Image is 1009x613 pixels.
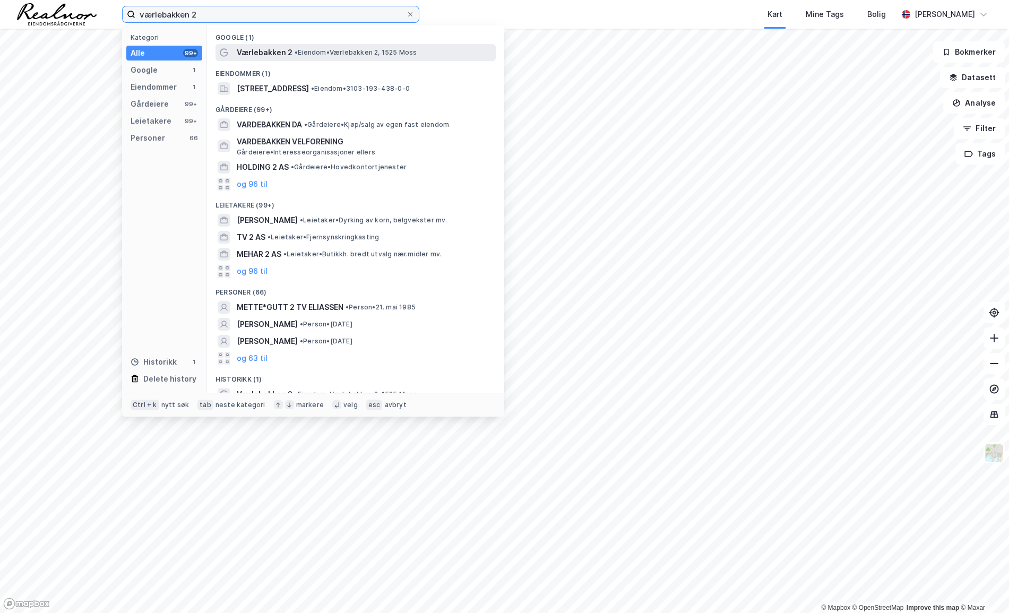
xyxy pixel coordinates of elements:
[143,373,196,385] div: Delete history
[237,335,298,348] span: [PERSON_NAME]
[291,163,294,171] span: •
[131,47,145,59] div: Alle
[311,84,410,93] span: Eiendom • 3103-193-438-0-0
[867,8,886,21] div: Bolig
[237,46,292,59] span: Værlebakken 2
[300,216,447,225] span: Leietaker • Dyrking av korn, belgvekster mv.
[767,8,782,21] div: Kart
[283,250,442,258] span: Leietaker • Butikkh. bredt utvalg nær.midler mv.
[295,48,417,57] span: Eiendom • Værlebakken 2, 1525 Moss
[304,120,449,129] span: Gårdeiere • Kjøp/salg av egen fast eiendom
[295,390,417,399] span: Eiendom • Værlebakken 2, 1525 Moss
[215,401,265,409] div: neste kategori
[207,367,504,386] div: Historikk (1)
[131,81,177,93] div: Eiendommer
[304,120,307,128] span: •
[237,388,292,401] span: Værlebakken 2
[131,33,202,41] div: Kategori
[131,64,158,76] div: Google
[300,337,352,346] span: Person • [DATE]
[207,25,504,44] div: Google (1)
[295,48,298,56] span: •
[956,562,1009,613] div: Kontrollprogram for chat
[295,390,298,398] span: •
[237,135,491,148] span: VARDEBAKKEN VELFORENING
[943,92,1005,114] button: Analyse
[197,400,213,410] div: tab
[283,250,287,258] span: •
[384,401,406,409] div: avbryt
[311,84,314,92] span: •
[268,233,271,241] span: •
[189,358,198,366] div: 1
[189,83,198,91] div: 1
[296,401,324,409] div: markere
[237,231,265,244] span: TV 2 AS
[131,98,169,110] div: Gårdeiere
[237,178,268,191] button: og 96 til
[183,49,198,57] div: 99+
[131,115,171,127] div: Leietakere
[237,148,375,157] span: Gårdeiere • Interesseorganisasjoner ellers
[237,301,343,314] span: METTE*GUTT 2 TV ELIASSEN
[183,100,198,108] div: 99+
[237,318,298,331] span: [PERSON_NAME]
[343,401,358,409] div: velg
[907,604,959,611] a: Improve this map
[207,61,504,80] div: Eiendommer (1)
[161,401,189,409] div: nytt søk
[189,66,198,74] div: 1
[291,163,407,171] span: Gårdeiere • Hovedkontortjenester
[237,214,298,227] span: [PERSON_NAME]
[135,6,406,22] input: Søk på adresse, matrikkel, gårdeiere, leietakere eller personer
[954,118,1005,139] button: Filter
[237,352,268,365] button: og 63 til
[956,562,1009,613] iframe: Chat Widget
[806,8,844,21] div: Mine Tags
[189,134,198,142] div: 66
[300,320,352,329] span: Person • [DATE]
[131,132,165,144] div: Personer
[933,41,1005,63] button: Bokmerker
[207,193,504,212] div: Leietakere (99+)
[821,604,850,611] a: Mapbox
[237,265,268,278] button: og 96 til
[3,598,50,610] a: Mapbox homepage
[300,216,303,224] span: •
[366,400,383,410] div: esc
[131,356,177,368] div: Historikk
[300,320,303,328] span: •
[940,67,1005,88] button: Datasett
[237,118,302,131] span: VARDEBAKKEN DA
[237,248,281,261] span: MEHAR 2 AS
[237,82,309,95] span: [STREET_ADDRESS]
[268,233,379,241] span: Leietaker • Fjernsynskringkasting
[852,604,904,611] a: OpenStreetMap
[237,161,289,174] span: HOLDING 2 AS
[300,337,303,345] span: •
[131,400,159,410] div: Ctrl + k
[915,8,975,21] div: [PERSON_NAME]
[17,3,97,25] img: realnor-logo.934646d98de889bb5806.png
[984,443,1004,463] img: Z
[955,143,1005,165] button: Tags
[207,280,504,299] div: Personer (66)
[183,117,198,125] div: 99+
[207,97,504,116] div: Gårdeiere (99+)
[346,303,416,312] span: Person • 21. mai 1985
[346,303,349,311] span: •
